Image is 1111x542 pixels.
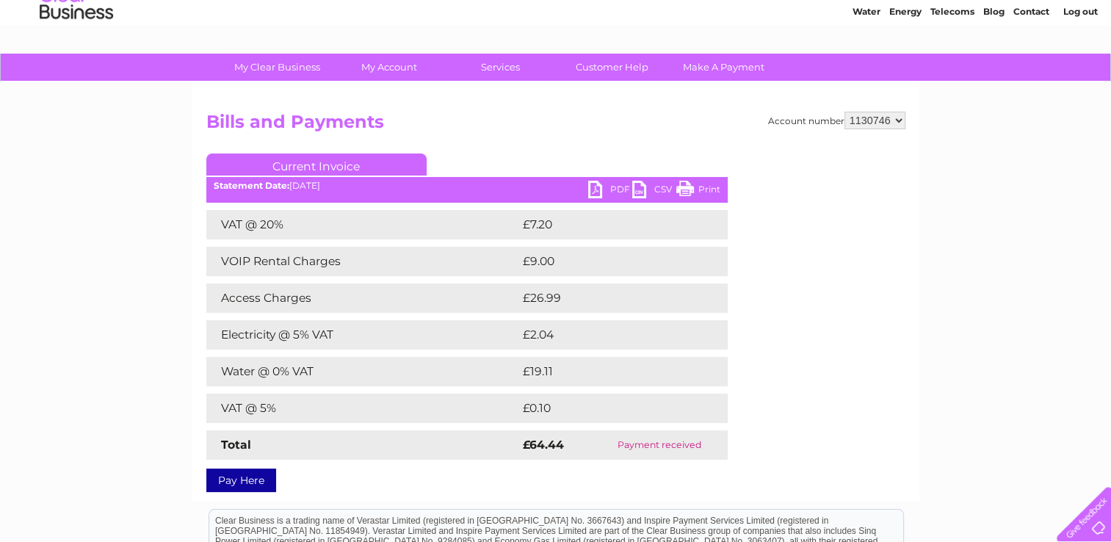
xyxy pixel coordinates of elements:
td: £9.00 [519,247,695,276]
a: Customer Help [551,54,673,81]
a: Water [853,62,880,73]
a: 0333 014 3131 [834,7,936,26]
td: Water @ 0% VAT [206,357,519,386]
strong: £64.44 [523,438,564,452]
a: My Clear Business [217,54,338,81]
div: Account number [768,112,905,129]
a: Print [676,181,720,202]
td: £2.04 [519,320,694,350]
a: Blog [983,62,1005,73]
a: Services [440,54,561,81]
td: £0.10 [519,394,692,423]
div: [DATE] [206,181,728,191]
td: £26.99 [519,283,699,313]
td: VOIP Rental Charges [206,247,519,276]
td: VAT @ 5% [206,394,519,423]
div: Clear Business is a trading name of Verastar Limited (registered in [GEOGRAPHIC_DATA] No. 3667643... [209,8,903,71]
strong: Total [221,438,251,452]
a: PDF [588,181,632,202]
img: logo.png [39,38,114,83]
b: Statement Date: [214,180,289,191]
td: Access Charges [206,283,519,313]
td: VAT @ 20% [206,210,519,239]
a: CSV [632,181,676,202]
td: £19.11 [519,357,693,386]
td: £7.20 [519,210,693,239]
a: Pay Here [206,469,276,492]
a: Current Invoice [206,153,427,176]
a: Energy [889,62,922,73]
td: Electricity @ 5% VAT [206,320,519,350]
a: Make A Payment [663,54,784,81]
a: Telecoms [930,62,974,73]
a: Log out [1063,62,1097,73]
a: Contact [1013,62,1049,73]
a: My Account [328,54,449,81]
h2: Bills and Payments [206,112,905,140]
td: Payment received [591,430,727,460]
